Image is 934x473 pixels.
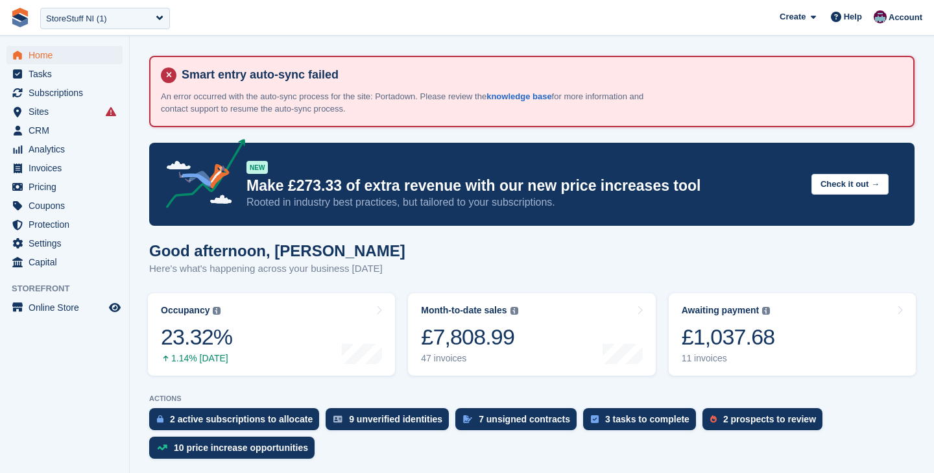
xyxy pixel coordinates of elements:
a: 9 unverified identities [326,408,455,437]
span: Invoices [29,159,106,177]
a: 10 price increase opportunities [149,437,321,465]
div: 11 invoices [682,353,775,364]
a: menu [6,159,123,177]
a: 2 prospects to review [702,408,829,437]
span: Pricing [29,178,106,196]
a: knowledge base [486,91,551,101]
a: 2 active subscriptions to allocate [149,408,326,437]
span: CRM [29,121,106,139]
img: task-75834270c22a3079a89374b754ae025e5fb1db73e45f91037f5363f120a921f8.svg [591,415,599,423]
a: Awaiting payment £1,037.68 11 invoices [669,293,916,376]
img: price-adjustments-announcement-icon-8257ccfd72463d97f412b2fc003d46551f7dbcb40ab6d574587a9cd5c0d94... [155,139,246,213]
a: Preview store [107,300,123,315]
a: Month-to-date sales £7,808.99 47 invoices [408,293,655,376]
div: NEW [246,161,268,174]
a: menu [6,178,123,196]
a: menu [6,234,123,252]
div: 2 prospects to review [723,414,816,424]
a: menu [6,103,123,121]
button: Check it out → [811,174,889,195]
span: Protection [29,215,106,234]
div: 7 unsigned contracts [479,414,570,424]
img: icon-info-grey-7440780725fd019a000dd9b08b2336e03edf1995a4989e88bcd33f0948082b44.svg [213,307,221,315]
div: 1.14% [DATE] [161,353,232,364]
span: Coupons [29,197,106,215]
h1: Good afternoon, [PERSON_NAME] [149,242,405,260]
a: 3 tasks to complete [583,408,702,437]
p: Make £273.33 of extra revenue with our new price increases tool [246,176,801,195]
div: 23.32% [161,324,232,350]
a: Occupancy 23.32% 1.14% [DATE] [148,293,395,376]
span: Home [29,46,106,64]
div: 3 tasks to complete [605,414,689,424]
div: Month-to-date sales [421,305,507,316]
img: active_subscription_to_allocate_icon-d502201f5373d7db506a760aba3b589e785aa758c864c3986d89f69b8ff3... [157,415,163,423]
a: menu [6,197,123,215]
a: menu [6,253,123,271]
a: menu [6,46,123,64]
span: Sites [29,103,106,121]
div: £1,037.68 [682,324,775,350]
div: 2 active subscriptions to allocate [170,414,313,424]
p: Rooted in industry best practices, but tailored to your subscriptions. [246,195,801,210]
span: Account [889,11,922,24]
i: Smart entry sync failures have occurred [106,106,116,117]
span: Online Store [29,298,106,317]
img: price_increase_opportunities-93ffe204e8149a01c8c9dc8f82e8f89637d9d84a8eef4429ea346261dce0b2c0.svg [157,444,167,450]
p: An error occurred with the auto-sync process for the site: Portadown. Please review the for more ... [161,90,647,115]
img: Brian Young [874,10,887,23]
div: Occupancy [161,305,210,316]
img: stora-icon-8386f47178a22dfd0bd8f6a31ec36ba5ce8667c1dd55bd0f319d3a0aa187defe.svg [10,8,30,27]
span: Capital [29,253,106,271]
span: Tasks [29,65,106,83]
a: menu [6,65,123,83]
a: menu [6,140,123,158]
p: ACTIONS [149,394,915,403]
div: 9 unverified identities [349,414,442,424]
span: Help [844,10,862,23]
div: StoreStuff NI (1) [46,12,107,25]
span: Settings [29,234,106,252]
div: £7,808.99 [421,324,518,350]
a: menu [6,215,123,234]
span: Analytics [29,140,106,158]
img: prospect-51fa495bee0391a8d652442698ab0144808aea92771e9ea1ae160a38d050c398.svg [710,415,717,423]
p: Here's what's happening across your business [DATE] [149,261,405,276]
img: icon-info-grey-7440780725fd019a000dd9b08b2336e03edf1995a4989e88bcd33f0948082b44.svg [510,307,518,315]
img: contract_signature_icon-13c848040528278c33f63329250d36e43548de30e8caae1d1a13099fd9432cc5.svg [463,415,472,423]
a: menu [6,84,123,102]
div: 10 price increase opportunities [174,443,308,453]
h4: Smart entry auto-sync failed [176,67,903,82]
img: verify_identity-adf6edd0f0f0b5bbfe63781bf79b02c33cf7c696d77639b501bdc392416b5a36.svg [333,415,342,423]
div: Awaiting payment [682,305,760,316]
span: Storefront [12,282,129,295]
span: Subscriptions [29,84,106,102]
img: icon-info-grey-7440780725fd019a000dd9b08b2336e03edf1995a4989e88bcd33f0948082b44.svg [762,307,770,315]
span: Create [780,10,806,23]
div: 47 invoices [421,353,518,364]
a: menu [6,121,123,139]
a: menu [6,298,123,317]
a: 7 unsigned contracts [455,408,583,437]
